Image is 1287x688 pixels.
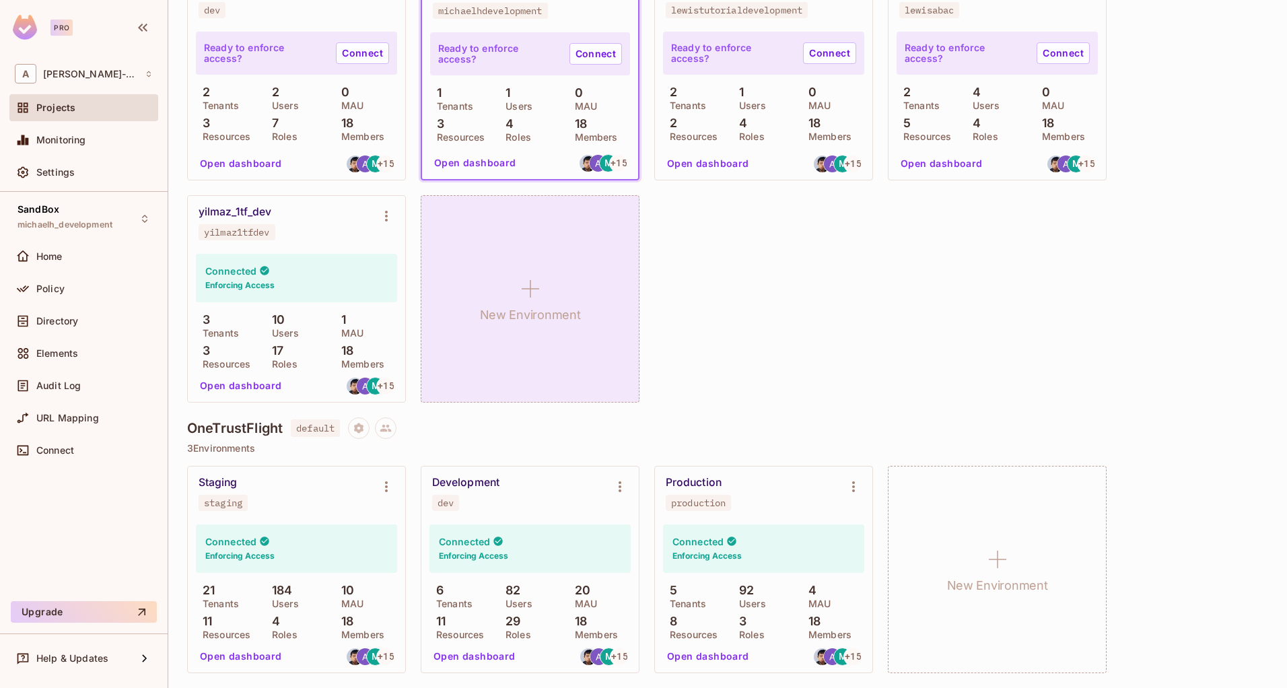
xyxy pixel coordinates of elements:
[430,117,444,131] p: 3
[1035,85,1050,99] p: 0
[568,132,618,143] p: Members
[187,443,1268,454] p: 3 Environments
[335,85,349,99] p: 0
[204,227,270,238] div: yilmaz1tfdev
[499,117,514,131] p: 4
[499,101,532,112] p: Users
[897,116,911,130] p: 5
[348,424,370,437] span: Project settings
[205,265,256,277] h4: Connected
[671,42,792,64] p: Ready to enforce access?
[36,380,81,391] span: Audit Log
[802,615,821,628] p: 18
[732,116,747,130] p: 4
[13,15,37,40] img: SReyMgAAAABJRU5ErkJggg==
[429,584,444,597] p: 6
[196,85,210,99] p: 2
[732,100,766,111] p: Users
[802,131,851,142] p: Members
[732,629,765,640] p: Roles
[732,131,765,142] p: Roles
[429,615,446,628] p: 11
[966,100,1000,111] p: Users
[824,156,841,172] img: artem.jeman@trustflight.com
[335,598,363,609] p: MAU
[966,85,981,99] p: 4
[897,85,911,99] p: 2
[357,378,374,394] img: artem.jeman@trustflight.com
[438,43,559,65] p: Ready to enforce access?
[15,64,36,83] span: A
[265,116,279,130] p: 7
[605,652,613,661] span: M
[265,131,298,142] p: Roles
[36,348,78,359] span: Elements
[335,313,346,326] p: 1
[568,615,587,628] p: 18
[499,86,510,100] p: 1
[205,550,275,562] h6: Enforcing Access
[11,601,157,623] button: Upgrade
[499,132,531,143] p: Roles
[905,5,954,15] div: lewisabac
[663,584,677,597] p: 5
[663,116,677,130] p: 2
[428,646,521,667] button: Open dashboard
[265,328,299,339] p: Users
[430,101,473,112] p: Tenants
[480,305,581,325] h1: New Environment
[36,283,65,294] span: Policy
[36,413,99,423] span: URL Mapping
[1047,156,1064,172] img: alexander.ip@trustflight.com
[580,155,596,172] img: alexander.ip@trustflight.com
[580,648,597,665] img: alexander.ip@trustflight.com
[611,652,627,661] span: + 15
[604,158,613,168] span: M
[1078,159,1094,168] span: + 15
[802,584,816,597] p: 4
[291,419,340,437] span: default
[199,476,238,489] div: Staging
[1057,156,1074,172] img: artem.jeman@trustflight.com
[205,279,275,291] h6: Enforcing Access
[265,615,280,628] p: 4
[196,584,215,597] p: 21
[966,116,981,130] p: 4
[663,131,718,142] p: Resources
[204,497,242,508] div: staging
[196,100,239,111] p: Tenants
[439,535,490,548] h4: Connected
[265,584,293,597] p: 184
[1035,131,1085,142] p: Members
[569,43,622,65] a: Connect
[347,156,363,172] img: alexander.ip@trustflight.com
[204,5,220,15] div: dev
[814,156,831,172] img: alexander.ip@trustflight.com
[265,344,283,357] p: 17
[378,381,394,390] span: + 15
[265,359,298,370] p: Roles
[199,205,271,219] div: yilmaz_1tf_dev
[732,615,746,628] p: 3
[265,313,285,326] p: 10
[335,615,353,628] p: 18
[335,328,363,339] p: MAU
[663,85,677,99] p: 2
[336,42,389,64] a: Connect
[36,251,63,262] span: Home
[204,42,325,64] p: Ready to enforce access?
[802,598,831,609] p: MAU
[195,153,287,174] button: Open dashboard
[36,445,74,456] span: Connect
[568,117,587,131] p: 18
[372,652,380,661] span: M
[499,584,520,597] p: 82
[265,100,299,111] p: Users
[814,648,831,665] img: alexander.ip@trustflight.com
[732,85,744,99] p: 1
[1035,100,1064,111] p: MAU
[429,629,484,640] p: Resources
[732,584,754,597] p: 92
[568,86,583,100] p: 0
[196,328,239,339] p: Tenants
